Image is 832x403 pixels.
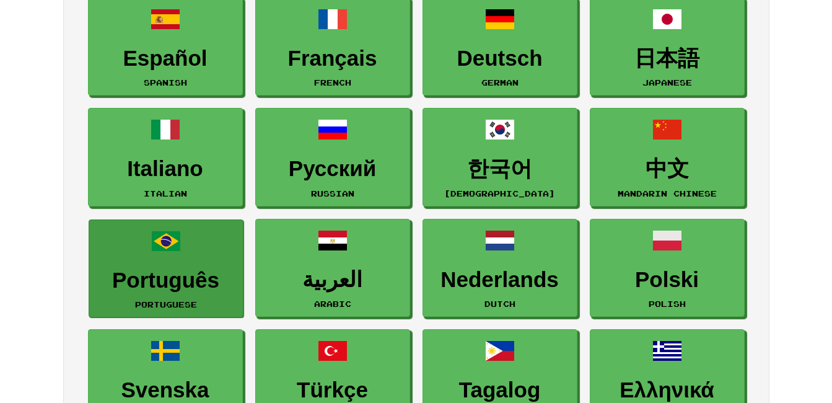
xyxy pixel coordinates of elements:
h3: Türkçe [262,378,403,402]
h3: Français [262,46,403,71]
h3: 日本語 [597,46,738,71]
h3: Svenska [95,378,236,402]
a: 한국어[DEMOGRAPHIC_DATA] [423,108,577,206]
a: ItalianoItalian [88,108,243,206]
small: [DEMOGRAPHIC_DATA] [444,189,555,198]
small: Polish [649,299,686,308]
small: Portuguese [135,300,197,309]
h3: Português [95,268,237,293]
small: Arabic [314,299,351,308]
small: Spanish [144,78,187,87]
small: Russian [311,189,354,198]
small: Italian [144,189,187,198]
h3: Nederlands [429,268,571,292]
h3: 中文 [597,157,738,181]
h3: Русский [262,157,403,181]
a: العربيةArabic [255,219,410,317]
a: РусскийRussian [255,108,410,206]
small: German [481,78,519,87]
a: 中文Mandarin Chinese [590,108,745,206]
h3: Tagalog [429,378,571,402]
small: Mandarin Chinese [618,189,717,198]
a: PolskiPolish [590,219,745,317]
h3: Ελληνικά [597,378,738,402]
small: Japanese [642,78,692,87]
h3: العربية [262,268,403,292]
h3: 한국어 [429,157,571,181]
small: Dutch [484,299,515,308]
h3: Italiano [95,157,236,181]
h3: Español [95,46,236,71]
a: PortuguêsPortuguese [89,219,243,318]
a: NederlandsDutch [423,219,577,317]
h3: Deutsch [429,46,571,71]
small: French [314,78,351,87]
h3: Polski [597,268,738,292]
